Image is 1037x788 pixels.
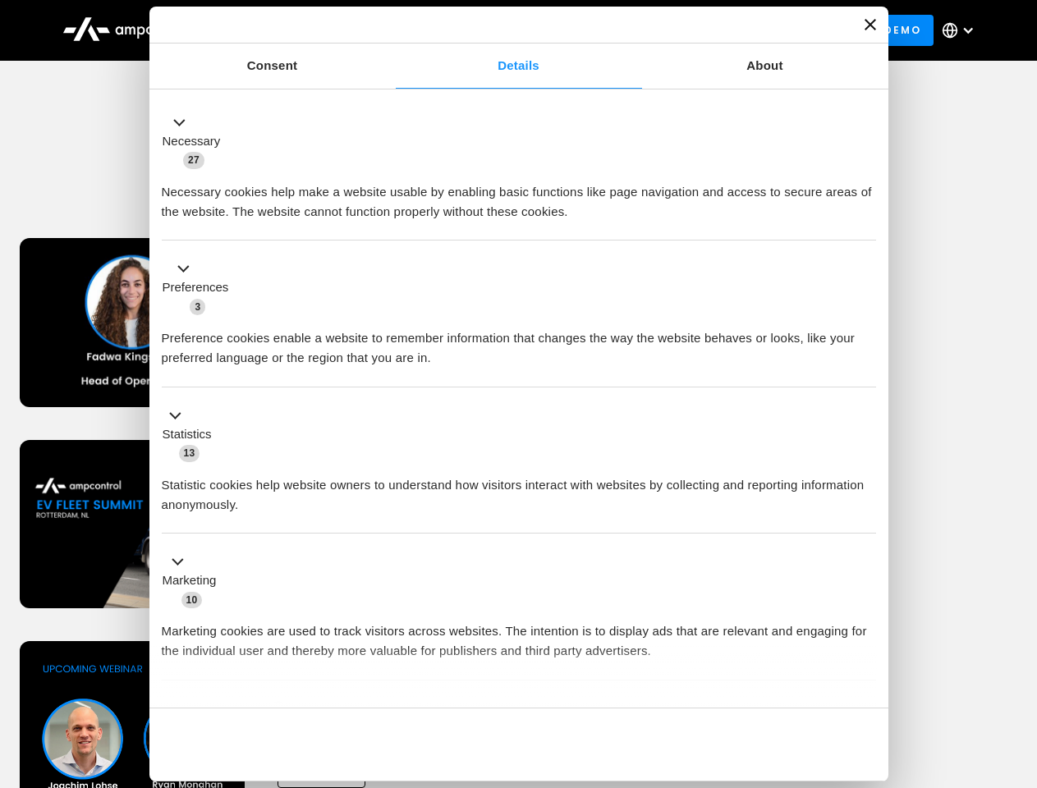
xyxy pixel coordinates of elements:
label: Marketing [163,571,217,590]
label: Preferences [163,278,229,297]
h1: Upcoming Webinars [20,166,1018,205]
div: Marketing cookies are used to track visitors across websites. The intention is to display ads tha... [162,609,876,661]
button: Okay [640,721,875,768]
button: Unclassified (2) [162,699,296,719]
button: Marketing (10) [162,552,227,610]
a: Consent [149,44,396,89]
button: Statistics (13) [162,405,222,463]
div: Necessary cookies help make a website usable by enabling basic functions like page navigation and... [162,170,876,222]
button: Close banner [865,19,876,30]
button: Necessary (27) [162,112,231,170]
span: 10 [181,592,203,608]
label: Statistics [163,425,212,444]
div: Preference cookies enable a website to remember information that changes the way the website beha... [162,316,876,368]
span: 2 [271,701,287,717]
div: Statistic cookies help website owners to understand how visitors interact with websites by collec... [162,463,876,515]
label: Necessary [163,132,221,151]
a: Details [396,44,642,89]
button: Preferences (3) [162,259,239,317]
span: 27 [183,152,204,168]
span: 13 [179,445,200,461]
a: About [642,44,888,89]
span: 3 [190,299,205,315]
